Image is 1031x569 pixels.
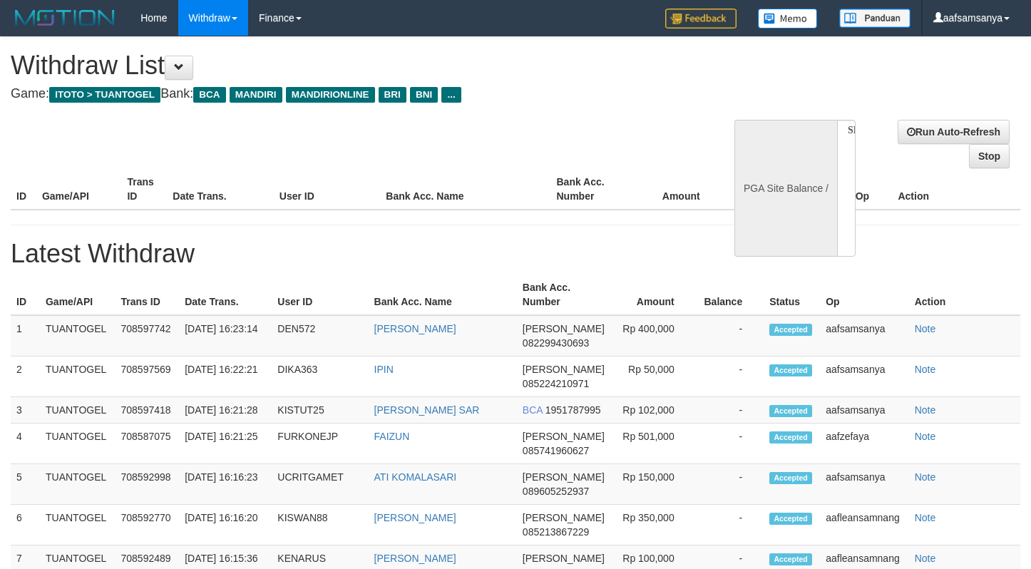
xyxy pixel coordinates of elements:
td: KISWAN88 [272,505,368,545]
th: Game/API [40,275,116,315]
div: PGA Site Balance / [734,120,837,257]
span: [PERSON_NAME] [523,431,605,442]
td: 708587075 [116,424,180,464]
span: [PERSON_NAME] [523,512,605,523]
th: Action [909,275,1020,315]
td: [DATE] 16:16:23 [179,464,272,505]
span: BCA [193,87,225,103]
span: 085213867229 [523,526,589,538]
a: [PERSON_NAME] [374,323,456,334]
span: MANDIRI [230,87,282,103]
th: Amount [636,169,722,210]
td: 2 [11,357,40,397]
th: User ID [272,275,368,315]
td: - [696,315,764,357]
span: Accepted [769,513,812,525]
th: User ID [274,169,381,210]
th: Trans ID [121,169,167,210]
td: 708597418 [116,397,180,424]
span: 085741960627 [523,445,589,456]
td: aafsamsanya [820,357,908,397]
td: TUANTOGEL [40,357,116,397]
a: IPIN [374,364,394,375]
th: Balance [696,275,764,315]
td: 708592770 [116,505,180,545]
th: Status [764,275,820,315]
td: - [696,424,764,464]
a: [PERSON_NAME] SAR [374,404,480,416]
a: [PERSON_NAME] [374,553,456,564]
td: - [696,464,764,505]
span: 089605252937 [523,486,589,497]
a: Note [915,323,936,334]
span: [PERSON_NAME] [523,471,605,483]
th: ID [11,169,36,210]
span: 085224210971 [523,378,589,389]
img: MOTION_logo.png [11,7,119,29]
td: [DATE] 16:21:28 [179,397,272,424]
td: UCRITGAMET [272,464,368,505]
td: 4 [11,424,40,464]
span: [PERSON_NAME] [523,553,605,564]
td: aafsamsanya [820,397,908,424]
th: Balance [722,169,800,210]
a: Note [915,512,936,523]
span: [PERSON_NAME] [523,364,605,375]
span: ITOTO > TUANTOGEL [49,87,160,103]
td: Rp 400,000 [615,315,696,357]
span: BNI [410,87,438,103]
td: 708592998 [116,464,180,505]
td: 6 [11,505,40,545]
a: Note [915,404,936,416]
td: aafsamsanya [820,315,908,357]
td: KISTUT25 [272,397,368,424]
a: Note [915,471,936,483]
a: Note [915,364,936,375]
a: [PERSON_NAME] [374,512,456,523]
h1: Withdraw List [11,51,673,80]
a: Stop [969,144,1010,168]
td: 708597569 [116,357,180,397]
th: Trans ID [116,275,180,315]
a: Note [915,431,936,442]
img: Feedback.jpg [665,9,737,29]
th: Op [820,275,908,315]
a: ATI KOMALASARI [374,471,457,483]
td: Rp 102,000 [615,397,696,424]
td: DEN572 [272,315,368,357]
td: TUANTOGEL [40,464,116,505]
td: Rp 150,000 [615,464,696,505]
td: - [696,505,764,545]
td: - [696,397,764,424]
td: aafsamsanya [820,464,908,505]
td: TUANTOGEL [40,424,116,464]
span: Accepted [769,324,812,336]
td: [DATE] 16:21:25 [179,424,272,464]
span: 1951787995 [545,404,601,416]
span: Accepted [769,472,812,484]
span: BRI [379,87,406,103]
td: DIKA363 [272,357,368,397]
td: Rp 501,000 [615,424,696,464]
h1: Latest Withdraw [11,240,1020,268]
th: ID [11,275,40,315]
span: [PERSON_NAME] [523,323,605,334]
td: TUANTOGEL [40,315,116,357]
td: aafzefaya [820,424,908,464]
td: 3 [11,397,40,424]
th: Bank Acc. Name [369,275,517,315]
span: Accepted [769,364,812,376]
a: Run Auto-Refresh [898,120,1010,144]
td: [DATE] 16:23:14 [179,315,272,357]
th: Date Trans. [167,169,274,210]
td: FURKONEJP [272,424,368,464]
th: Action [892,169,1020,210]
td: [DATE] 16:22:21 [179,357,272,397]
td: - [696,357,764,397]
span: Accepted [769,405,812,417]
td: TUANTOGEL [40,397,116,424]
span: Accepted [769,553,812,565]
img: panduan.png [839,9,911,28]
span: BCA [523,404,543,416]
span: 082299430693 [523,337,589,349]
